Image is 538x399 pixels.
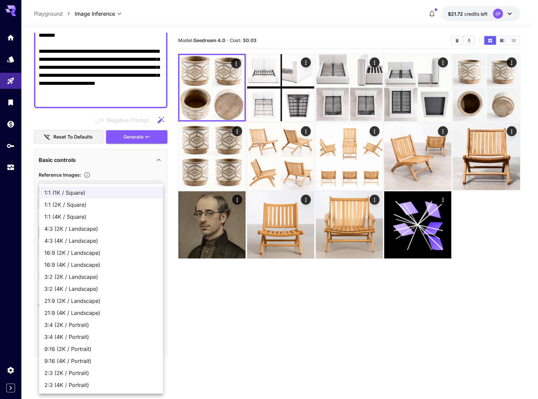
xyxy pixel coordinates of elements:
[44,225,158,233] span: 4:3 (2K / Landscape)
[44,213,158,221] span: 1:1 (4K / Square)
[44,297,158,305] span: 21:9 (2K / Landscape)
[44,333,158,341] span: 3:4 (4K / Portrait)
[44,345,158,353] span: 9:16 (2K / Portrait)
[44,249,158,257] span: 16:9 (2K / Landscape)
[44,261,158,269] span: 16:9 (4K / Landscape)
[44,273,158,281] span: 3:2 (2K / Landscape)
[44,201,158,209] span: 1:1 (2K / Square)
[44,189,158,197] span: 1:1 (1K / Square)
[44,357,158,365] span: 9:16 (4K / Portrait)
[44,369,158,377] span: 2:3 (2K / Portrait)
[44,321,158,329] span: 3:4 (2K / Portrait)
[44,285,158,293] span: 3:2 (4K / Landscape)
[44,237,158,245] span: 4:3 (4K / Landscape)
[44,381,158,389] span: 2:3 (4K / Portrait)
[44,309,158,317] span: 21:9 (4K / Landscape)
